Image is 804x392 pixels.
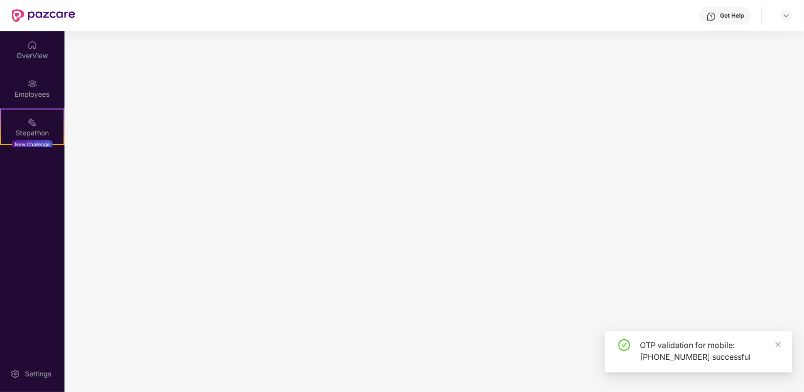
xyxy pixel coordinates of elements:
img: svg+xml;base64,PHN2ZyBpZD0iSG9tZSIgeG1sbnM9Imh0dHA6Ly93d3cudzMub3JnLzIwMDAvc3ZnIiB3aWR0aD0iMjAiIG... [27,40,37,50]
img: svg+xml;base64,PHN2ZyBpZD0iSGVscC0zMngzMiIgeG1sbnM9Imh0dHA6Ly93d3cudzMub3JnLzIwMDAvc3ZnIiB3aWR0aD... [706,12,716,22]
span: close [775,341,782,348]
div: Get Help [720,12,744,20]
img: svg+xml;base64,PHN2ZyBpZD0iRHJvcGRvd24tMzJ4MzIiIHhtbG5zPSJodHRwOi8vd3d3LnczLm9yZy8yMDAwL3N2ZyIgd2... [783,12,790,20]
div: New Challenge [12,140,53,148]
div: Stepathon [1,128,63,138]
div: OTP validation for mobile: [PHONE_NUMBER] successful [640,339,781,363]
img: svg+xml;base64,PHN2ZyBpZD0iRW1wbG95ZWVzIiB4bWxucz0iaHR0cDovL3d3dy53My5vcmcvMjAwMC9zdmciIHdpZHRoPS... [27,79,37,88]
div: Settings [22,369,54,379]
img: New Pazcare Logo [12,9,75,22]
img: svg+xml;base64,PHN2ZyBpZD0iU2V0dGluZy0yMHgyMCIgeG1sbnM9Imh0dHA6Ly93d3cudzMub3JnLzIwMDAvc3ZnIiB3aW... [10,369,20,379]
span: check-circle [618,339,630,351]
img: svg+xml;base64,PHN2ZyB4bWxucz0iaHR0cDovL3d3dy53My5vcmcvMjAwMC9zdmciIHdpZHRoPSIyMSIgaGVpZ2h0PSIyMC... [27,117,37,127]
